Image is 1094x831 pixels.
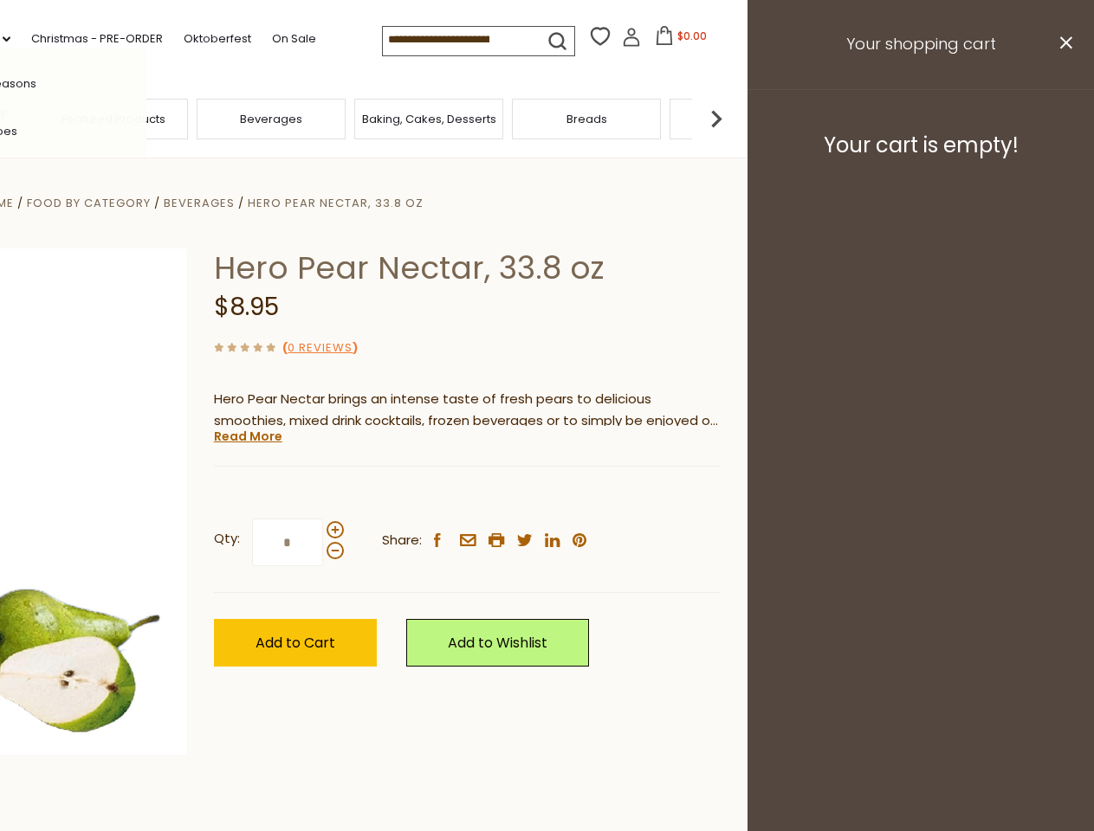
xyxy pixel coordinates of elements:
span: Share: [382,530,422,551]
a: Beverages [240,113,302,126]
a: On Sale [272,29,316,48]
a: Read More [214,428,282,445]
a: Christmas - PRE-ORDER [31,29,163,48]
h3: Your cart is empty! [769,132,1072,158]
span: ( ) [282,339,358,356]
a: Breads [566,113,607,126]
a: Beverages [164,195,235,211]
a: Oktoberfest [184,29,251,48]
input: Qty: [252,519,323,566]
a: Add to Wishlist [406,619,589,667]
span: $0.00 [677,29,707,43]
strong: Qty: [214,528,240,550]
button: Add to Cart [214,619,377,667]
button: $0.00 [644,26,718,52]
span: Add to Cart [256,633,335,653]
a: Baking, Cakes, Desserts [362,113,496,126]
img: next arrow [699,101,734,136]
h1: Hero Pear Nectar, 33.8 oz [214,248,721,287]
a: Hero Pear Nectar, 33.8 oz [248,195,424,211]
a: 0 Reviews [288,339,353,358]
a: Food By Category [27,195,151,211]
span: $8.95 [214,290,279,324]
p: Hero Pear Nectar brings an intense taste of fresh pears to delicious smoothies, mixed drink cockt... [214,389,721,432]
